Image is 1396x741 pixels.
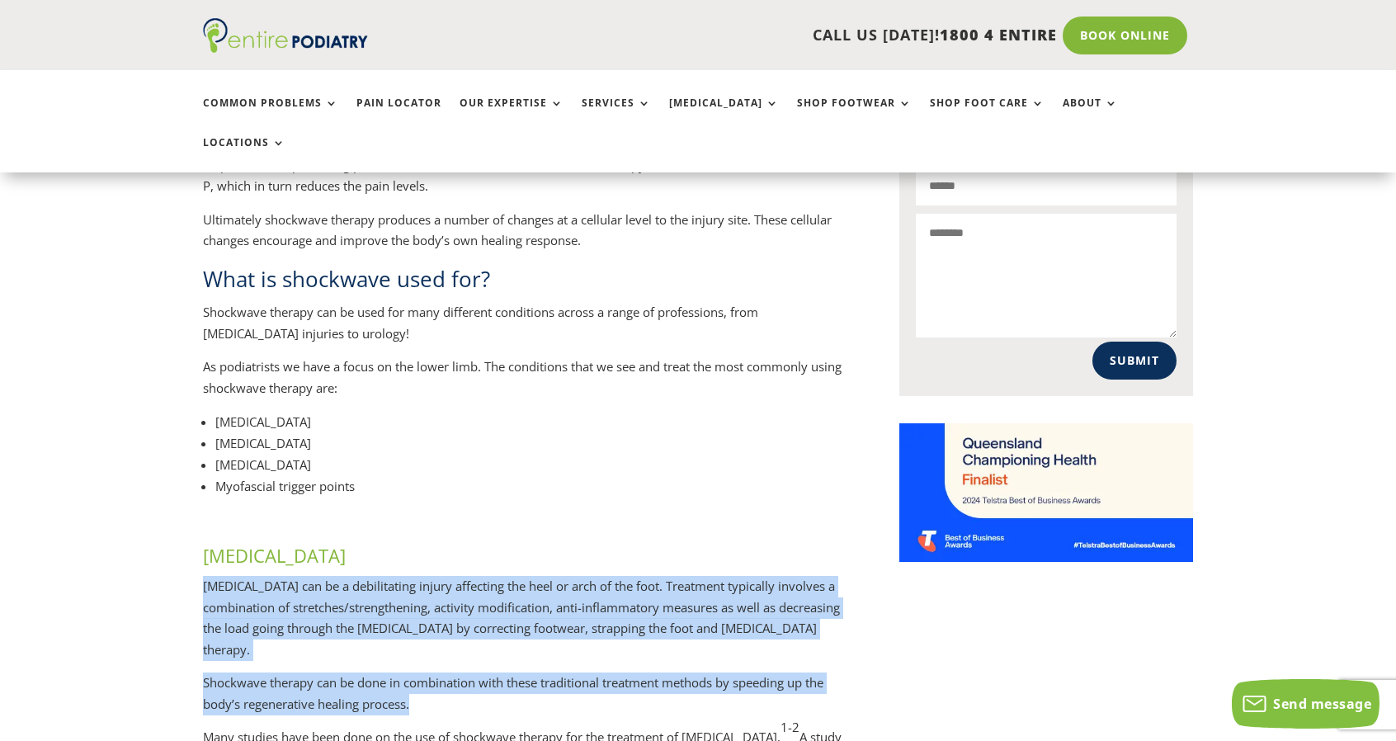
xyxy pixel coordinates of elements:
[899,549,1193,565] a: Telstra Business Awards QLD State Finalist - Championing Health Category
[203,97,338,133] a: Common Problems
[203,356,845,411] p: As podiatrists we have a focus on the lower limb. The conditions that we see and treat the most c...
[899,423,1193,562] img: Telstra Business Awards QLD State Finalist - Championing Health Category
[203,543,845,577] h3: [MEDICAL_DATA]
[1232,679,1379,729] button: Send message
[582,97,651,133] a: Services
[203,302,845,356] p: Shockwave therapy can be used for many different conditions across a range of professions, from [...
[215,475,845,497] li: Myofascial trigger points
[203,673,845,727] p: Shockwave therapy can be done in combination with these traditional treatment methods by speeding...
[203,40,368,56] a: Entire Podiatry
[1092,342,1177,380] button: Submit
[432,25,1057,46] p: CALL US [DATE]!
[215,411,845,432] li: [MEDICAL_DATA]
[460,97,564,133] a: Our Expertise
[797,97,912,133] a: Shop Footwear
[1063,97,1118,133] a: About
[940,25,1057,45] span: 1800 4 ENTIRE
[203,264,845,302] h2: What is shockwave used for?
[203,576,845,673] p: [MEDICAL_DATA] can be a debilitating injury affecting the heel or arch of the foot. Treatment typ...
[781,719,799,735] sup: 1-2
[203,137,285,172] a: Locations
[669,97,779,133] a: [MEDICAL_DATA]
[1273,695,1371,713] span: Send message
[356,97,441,133] a: Pain Locator
[215,454,845,475] li: [MEDICAL_DATA]
[1063,17,1187,54] a: Book Online
[930,97,1045,133] a: Shop Foot Care
[203,210,845,264] p: Ultimately shockwave therapy produces a number of changes at a cellular level to the injury site....
[203,18,368,53] img: logo (1)
[215,432,845,454] li: [MEDICAL_DATA]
